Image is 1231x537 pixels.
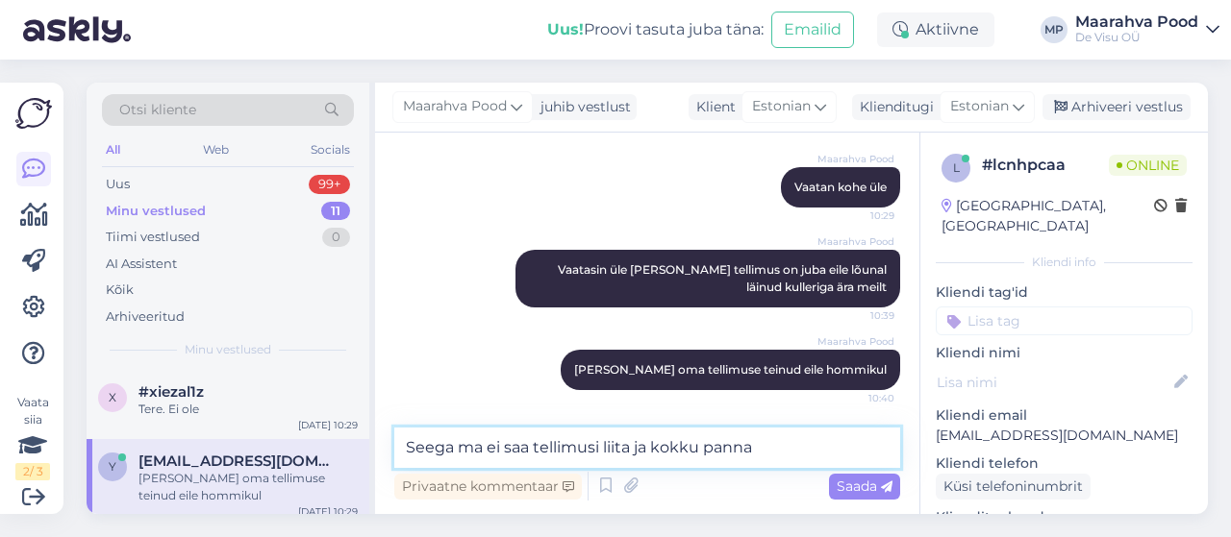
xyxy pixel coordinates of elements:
span: Vaatasin üle [PERSON_NAME] tellimus on juba eile lõunal läinud kulleriga ära meilt [558,262,890,294]
div: [DATE] 10:29 [298,418,358,432]
div: Klienditugi [852,97,934,117]
div: Socials [307,137,354,162]
span: Maarahva Pood [817,234,894,249]
span: x [109,390,116,404]
a: Maarahva PoodDe Visu OÜ [1075,14,1219,45]
div: # lcnhpcaa [982,154,1109,177]
p: Kliendi telefon [936,453,1193,474]
p: Kliendi email [936,405,1193,426]
div: De Visu OÜ [1075,30,1198,45]
b: Uus! [547,20,584,38]
div: Vaata siia [15,394,50,480]
span: Estonian [752,96,811,117]
div: AI Assistent [106,255,177,274]
textarea: Seega ma ei saa tellimusi liita ja kokku panna [394,427,900,468]
div: Tere. Ei ole [138,401,358,418]
div: Kõik [106,281,134,300]
p: [EMAIL_ADDRESS][DOMAIN_NAME] [936,426,1193,446]
button: Emailid [771,12,854,48]
span: l [953,160,960,175]
div: Proovi tasuta juba täna: [547,18,764,41]
span: Maarahva Pood [817,334,894,349]
div: 99+ [309,175,350,194]
span: Saada [837,477,892,495]
div: 0 [322,228,350,247]
p: Klienditeekond [936,507,1193,527]
span: 10:29 [822,208,894,223]
input: Lisa tag [936,306,1193,335]
div: juhib vestlust [533,97,631,117]
div: Tiimi vestlused [106,228,200,247]
div: Klient [689,97,736,117]
span: Minu vestlused [185,341,271,358]
div: Aktiivne [877,12,994,47]
div: Privaatne kommentaar [394,474,582,500]
div: 11 [321,202,350,221]
div: Uus [106,175,130,194]
div: MP [1041,16,1068,43]
span: Online [1109,155,1187,176]
span: Otsi kliente [119,100,196,120]
span: y [109,459,116,474]
div: [DATE] 10:29 [298,504,358,519]
span: 10:39 [822,308,894,323]
div: Minu vestlused [106,202,206,221]
div: All [102,137,124,162]
p: Kliendi nimi [936,343,1193,363]
span: Estonian [950,96,1009,117]
div: [PERSON_NAME] oma tellimuse teinud eile hommikul [138,470,358,504]
div: Küsi telefoninumbrit [936,474,1091,500]
input: Lisa nimi [937,372,1170,393]
p: Kliendi tag'id [936,282,1193,303]
div: Web [199,137,233,162]
img: Askly Logo [15,98,52,129]
div: Arhiveeri vestlus [1043,94,1191,120]
span: 10:40 [822,391,894,405]
div: 2 / 3 [15,463,50,480]
span: Vaatan kohe üle [794,180,887,194]
div: Kliendi info [936,254,1193,271]
div: Arhiveeritud [106,307,185,327]
span: Maarahva Pood [817,152,894,166]
span: yvi.tillart@gmail.com [138,452,339,470]
span: [PERSON_NAME] oma tellimuse teinud eile hommikul [574,362,887,377]
div: Maarahva Pood [1075,14,1198,30]
span: Maarahva Pood [403,96,507,117]
span: #xiezal1z [138,383,204,401]
div: [GEOGRAPHIC_DATA], [GEOGRAPHIC_DATA] [942,196,1154,236]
